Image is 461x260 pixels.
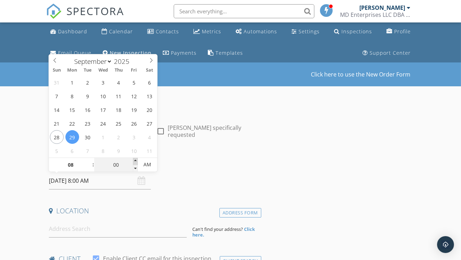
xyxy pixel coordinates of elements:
input: Select date [49,172,151,189]
input: Year [112,57,135,66]
a: Support Center [360,47,414,60]
span: October 8, 2025 [96,144,110,158]
strong: Click here. [192,226,255,238]
a: Payments [160,47,199,60]
span: September 9, 2025 [81,89,95,103]
span: September 22, 2025 [65,116,79,130]
a: Automations (Basic) [233,25,280,38]
div: Support Center [370,49,411,56]
a: Contacts [145,25,182,38]
div: Templates [216,49,243,56]
span: September 17, 2025 [96,103,110,116]
span: SPECTORA [66,4,124,18]
span: September 23, 2025 [81,116,95,130]
div: Dashboard [58,28,87,35]
span: Sun [49,68,64,73]
div: Address Form [219,208,261,218]
span: September 13, 2025 [142,89,156,103]
span: September 8, 2025 [65,89,79,103]
a: SPECTORA [46,9,124,24]
div: Contacts [156,28,179,35]
div: New Inspection [110,49,152,56]
span: September 25, 2025 [111,116,125,130]
span: September 11, 2025 [111,89,125,103]
div: MD Enterprises LLC DBA Noble Property Inspections [340,11,410,18]
span: October 11, 2025 [142,144,156,158]
span: October 1, 2025 [96,130,110,144]
span: September 3, 2025 [96,75,110,89]
span: September 24, 2025 [96,116,110,130]
a: New Inspection [100,47,154,60]
span: September 2, 2025 [81,75,95,89]
span: October 2, 2025 [111,130,125,144]
a: Settings [289,25,322,38]
span: October 4, 2025 [142,130,156,144]
span: September 10, 2025 [96,89,110,103]
span: Mon [64,68,80,73]
span: September 7, 2025 [50,89,64,103]
div: Payments [171,49,197,56]
span: September 28, 2025 [50,130,64,144]
span: September 26, 2025 [127,116,141,130]
h4: Location [49,206,258,215]
div: Metrics [202,28,221,35]
label: [PERSON_NAME] specifically requested [168,124,258,138]
input: Address Search [49,220,187,238]
span: September 1, 2025 [65,75,79,89]
div: Automations [244,28,277,35]
div: Profile [394,28,411,35]
span: September 14, 2025 [50,103,64,116]
span: Can't find your address? [192,226,243,232]
a: Calendar [99,25,136,38]
span: Tue [80,68,95,73]
span: September 5, 2025 [127,75,141,89]
span: September 15, 2025 [65,103,79,116]
div: Open Intercom Messenger [437,236,454,253]
span: September 6, 2025 [142,75,156,89]
a: Dashboard [47,25,90,38]
span: September 21, 2025 [50,116,64,130]
span: September 30, 2025 [81,130,95,144]
span: September 29, 2025 [65,130,79,144]
a: Email Queue [47,47,94,60]
a: Click here to use the New Order Form [311,72,410,77]
input: Search everything... [174,4,314,18]
div: [PERSON_NAME] [359,4,405,11]
span: September 27, 2025 [142,116,156,130]
span: September 12, 2025 [127,89,141,103]
span: : [92,158,94,172]
div: Calendar [109,28,133,35]
a: Inspections [331,25,375,38]
span: October 7, 2025 [81,144,95,158]
span: September 4, 2025 [111,75,125,89]
span: September 18, 2025 [111,103,125,116]
a: Metrics [191,25,224,38]
span: Fri [126,68,142,73]
div: Inspections [341,28,372,35]
span: October 9, 2025 [111,144,125,158]
span: September 20, 2025 [142,103,156,116]
div: Email Queue [58,49,91,56]
span: September 19, 2025 [127,103,141,116]
img: The Best Home Inspection Software - Spectora [46,4,62,19]
span: Click to toggle [138,158,157,172]
span: October 10, 2025 [127,144,141,158]
span: Wed [95,68,111,73]
span: Sat [142,68,157,73]
span: October 3, 2025 [127,130,141,144]
span: October 5, 2025 [50,144,64,158]
span: August 31, 2025 [50,75,64,89]
span: September 16, 2025 [81,103,95,116]
span: Thu [111,68,126,73]
a: Company Profile [384,25,414,38]
span: October 6, 2025 [65,144,79,158]
a: Templates [205,47,246,60]
div: Settings [299,28,320,35]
